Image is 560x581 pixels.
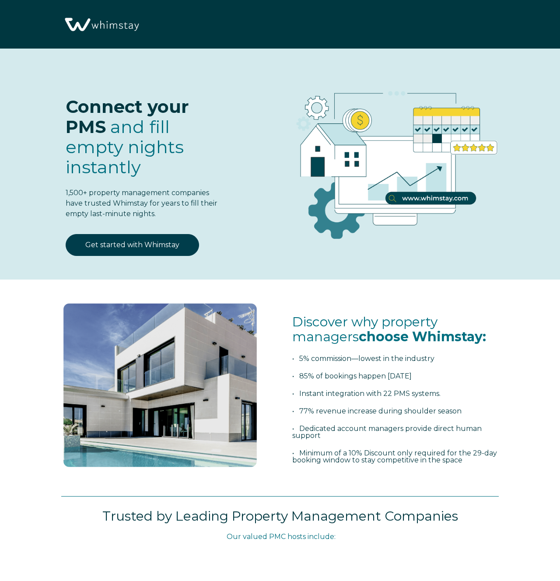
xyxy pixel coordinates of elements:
[57,297,263,473] img: foto 1
[66,96,189,137] span: Connect your PMS
[251,66,534,252] img: RBO Ilustrations-03
[359,329,486,345] span: choose Whimstay:
[102,508,458,524] span: Trusted by Leading Property Management Companies
[292,449,497,464] span: • Minimum of a 10% Discount only required for the 29-day booking window to stay competitive in th...
[292,354,434,363] span: • 5% commission—lowest in the industry
[292,407,462,415] span: • 77% revenue increase during shoulder season
[292,424,482,440] span: • Dedicated account managers provide direct human support
[61,4,141,45] img: Whimstay Logo-02 1
[66,116,184,178] span: fill empty nights instantly
[292,314,486,345] span: Discover why property managers
[66,189,217,218] span: 1,500+ property management companies have trusted Whimstay for years to fill their empty last-min...
[66,234,199,256] a: Get started with Whimstay
[292,372,412,380] span: • 85% of bookings happen [DATE]
[227,532,336,541] span: Our valued PMC hosts include:​
[292,389,441,398] span: • Instant integration with 22 PMS systems.
[66,116,184,178] span: and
